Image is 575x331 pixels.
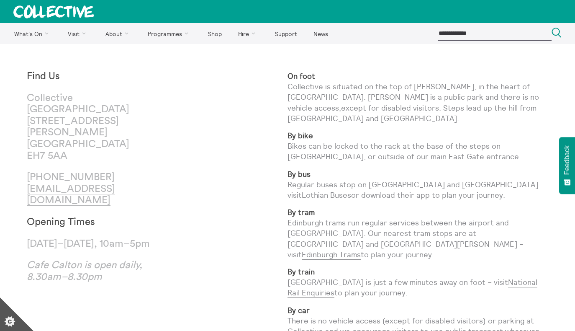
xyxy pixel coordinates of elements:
strong: By bike [287,131,313,140]
p: Regular buses stop on [GEOGRAPHIC_DATA] and [GEOGRAPHIC_DATA] – visit or download their app to pl... [287,169,548,201]
a: Edinburgh Trams [302,250,361,260]
a: Support [267,23,304,44]
p: Bikes can be locked to the rack at the base of the steps on [GEOGRAPHIC_DATA], or outside of our ... [287,130,548,162]
strong: By car [287,305,310,315]
button: Feedback - Show survey [559,137,575,194]
p: [PHONE_NUMBER] [27,172,157,207]
p: [DATE]–[DATE], 10am–5pm [27,238,157,250]
a: Lothian Buses [302,190,351,200]
strong: Opening Times [27,217,95,227]
strong: By tram [287,207,315,217]
span: Feedback [563,145,571,175]
strong: By train [287,267,315,277]
em: Cafe Calton is open daily, 8.30am–8.30pm [27,260,142,282]
a: Shop [200,23,229,44]
a: National Rail Enquiries [287,277,537,298]
a: except for disabled visitors [341,103,439,113]
p: Collective [GEOGRAPHIC_DATA] [STREET_ADDRESS][PERSON_NAME] [GEOGRAPHIC_DATA] EH7 5AA [27,93,157,162]
p: [GEOGRAPHIC_DATA] is just a few minutes away on foot – visit to plan your journey. [287,266,548,298]
a: Hire [231,23,266,44]
strong: On foot [287,71,315,81]
a: Programmes [141,23,199,44]
a: About [98,23,139,44]
p: Collective is situated on the top of [PERSON_NAME], in the heart of [GEOGRAPHIC_DATA]. [PERSON_NA... [287,71,548,124]
a: [EMAIL_ADDRESS][DOMAIN_NAME] [27,184,115,206]
p: Edinburgh trams run regular services between the airport and [GEOGRAPHIC_DATA]. Our nearest tram ... [287,207,548,260]
strong: Find Us [27,71,60,81]
a: News [306,23,335,44]
a: Visit [61,23,97,44]
a: What's On [7,23,59,44]
strong: By bus [287,169,311,179]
